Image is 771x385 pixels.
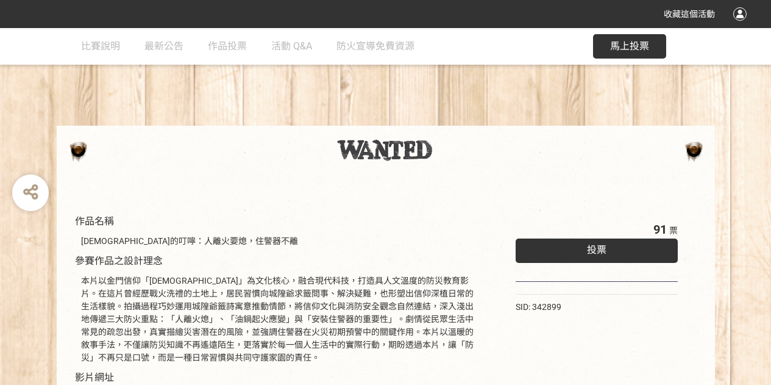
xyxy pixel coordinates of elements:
span: 比賽說明 [81,40,120,52]
div: [DEMOGRAPHIC_DATA]的叮嚀：人離火要熄，住警器不離 [81,235,479,248]
span: 作品名稱 [75,215,114,227]
span: 投票 [587,244,606,256]
span: 活動 Q&A [271,40,312,52]
span: SID: 342899 [516,302,561,312]
span: 91 [653,222,667,237]
span: 作品投票 [208,40,247,52]
a: 最新公告 [144,28,183,65]
button: 馬上投票 [593,34,666,59]
span: 最新公告 [144,40,183,52]
a: 防火宣導免費資源 [336,28,414,65]
span: 票 [669,226,678,236]
span: 影片網址 [75,372,114,383]
div: 本片以金門信仰「[DEMOGRAPHIC_DATA]」為文化核心，融合現代科技，打造具人文溫度的防災教育影片。在這片曾經歷戰火洗禮的土地上，居民習慣向城隍爺求籤問事、解決疑難，也形塑出信仰深植日... [81,275,479,364]
span: 參賽作品之設計理念 [75,255,163,267]
a: 作品投票 [208,28,247,65]
span: 馬上投票 [610,40,649,52]
a: 比賽說明 [81,28,120,65]
span: 收藏這個活動 [664,9,715,19]
a: 活動 Q&A [271,28,312,65]
span: 防火宣導免費資源 [336,40,414,52]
